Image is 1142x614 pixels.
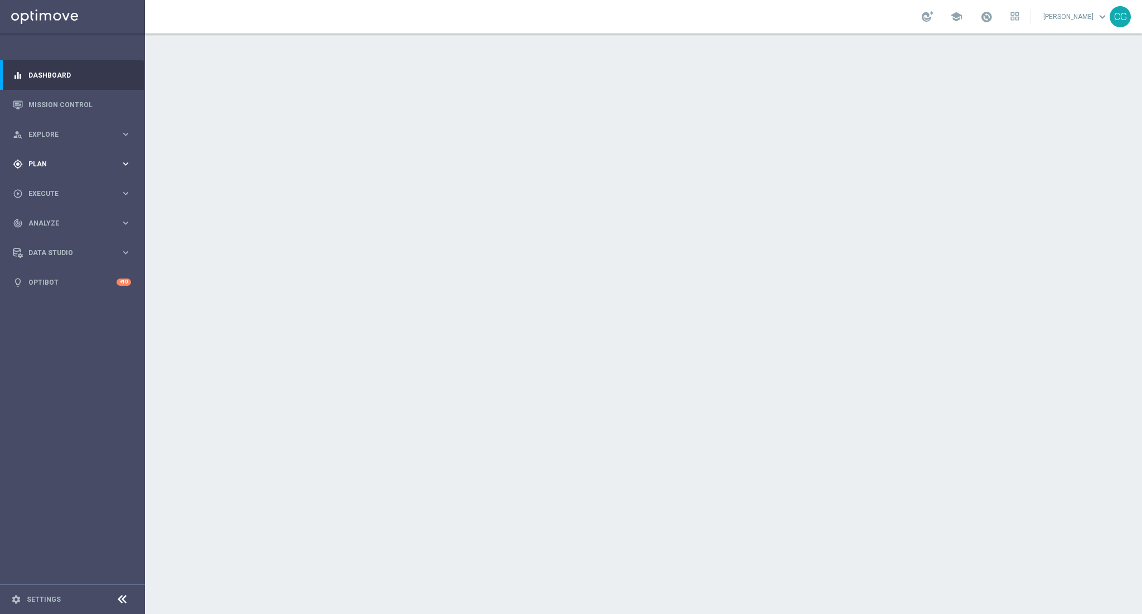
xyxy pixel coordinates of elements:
div: Dashboard [13,60,131,90]
i: play_circle_outline [13,189,23,199]
div: Plan [13,159,120,169]
div: Data Studio [13,248,120,258]
div: +10 [117,279,131,286]
button: gps_fixed Plan keyboard_arrow_right [12,160,132,169]
span: Analyze [28,220,120,227]
i: keyboard_arrow_right [120,159,131,169]
span: Plan [28,161,120,167]
button: lightbulb Optibot +10 [12,278,132,287]
button: Mission Control [12,100,132,109]
i: keyboard_arrow_right [120,129,131,140]
div: Analyze [13,218,120,228]
a: Dashboard [28,60,131,90]
button: play_circle_outline Execute keyboard_arrow_right [12,189,132,198]
i: keyboard_arrow_right [120,218,131,228]
div: Execute [13,189,120,199]
button: equalizer Dashboard [12,71,132,80]
span: keyboard_arrow_down [1096,11,1109,23]
i: keyboard_arrow_right [120,188,131,199]
div: CG [1110,6,1131,27]
div: Explore [13,129,120,140]
i: settings [11,594,21,605]
button: track_changes Analyze keyboard_arrow_right [12,219,132,228]
div: Optibot [13,267,131,297]
a: Mission Control [28,90,131,119]
span: Data Studio [28,250,120,256]
button: Data Studio keyboard_arrow_right [12,248,132,257]
a: [PERSON_NAME]keyboard_arrow_down [1042,8,1110,25]
span: school [950,11,962,23]
i: person_search [13,129,23,140]
span: Explore [28,131,120,138]
i: equalizer [13,70,23,80]
i: gps_fixed [13,159,23,169]
button: person_search Explore keyboard_arrow_right [12,130,132,139]
a: Settings [27,596,61,603]
i: keyboard_arrow_right [120,247,131,258]
i: lightbulb [13,277,23,287]
span: Execute [28,190,120,197]
div: Mission Control [13,90,131,119]
i: track_changes [13,218,23,228]
a: Optibot [28,267,117,297]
